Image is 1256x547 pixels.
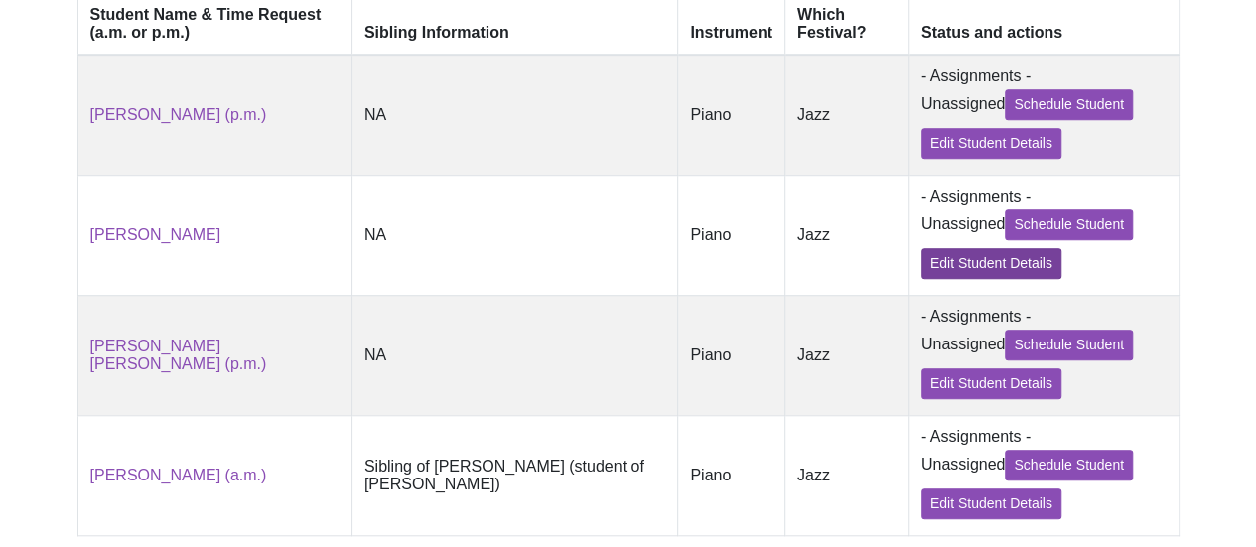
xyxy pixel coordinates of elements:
[90,338,267,372] a: [PERSON_NAME] [PERSON_NAME] (p.m.)
[908,295,1179,415] td: - Assignments - Unassigned
[90,106,267,123] a: [PERSON_NAME] (p.m.)
[678,295,785,415] td: Piano
[784,295,908,415] td: Jazz
[351,55,677,176] td: NA
[784,415,908,535] td: Jazz
[678,55,785,176] td: Piano
[921,128,1061,159] a: Edit Student Details
[1005,450,1133,480] a: Schedule Student
[784,55,908,176] td: Jazz
[351,295,677,415] td: NA
[1005,330,1133,360] a: Schedule Student
[1005,89,1133,120] a: Schedule Student
[351,415,677,535] td: Sibling of [PERSON_NAME] (student of [PERSON_NAME])
[678,415,785,535] td: Piano
[784,175,908,295] td: Jazz
[908,175,1179,295] td: - Assignments - Unassigned
[908,55,1179,176] td: - Assignments - Unassigned
[908,415,1179,535] td: - Assignments - Unassigned
[921,248,1061,279] a: Edit Student Details
[921,368,1061,399] a: Edit Student Details
[921,488,1061,519] a: Edit Student Details
[1005,209,1133,240] a: Schedule Student
[678,175,785,295] td: Piano
[90,226,221,243] a: [PERSON_NAME]
[90,467,267,483] a: [PERSON_NAME] (a.m.)
[351,175,677,295] td: NA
